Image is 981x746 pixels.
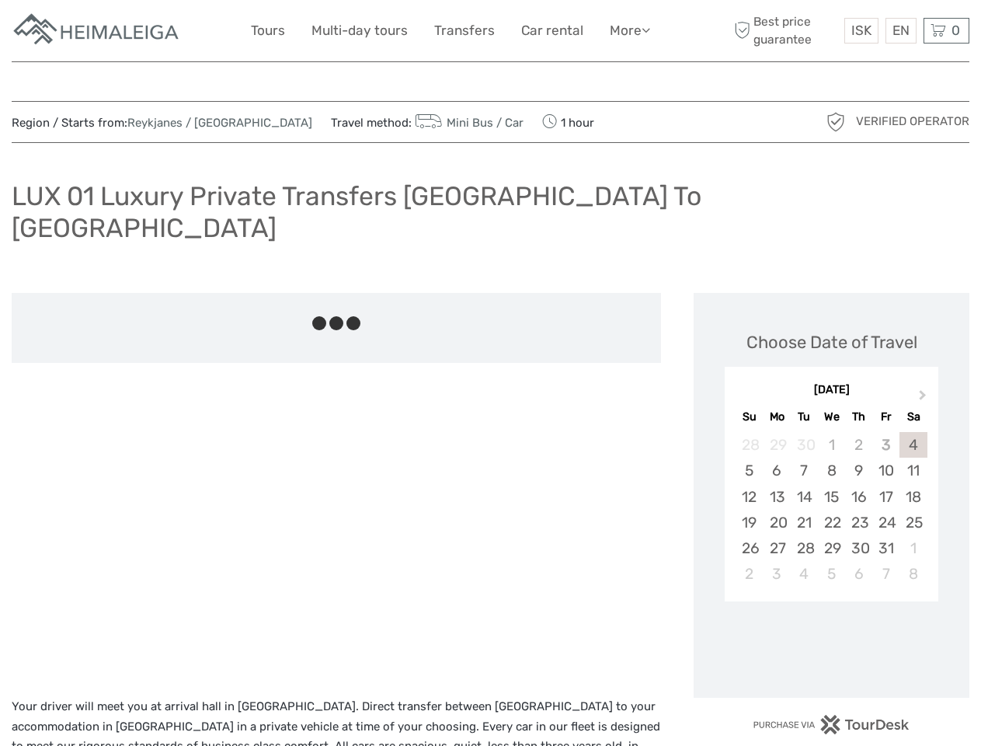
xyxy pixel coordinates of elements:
div: Choose Saturday, October 25th, 2025 [899,510,927,535]
a: Tours [251,19,285,42]
div: Choose Saturday, October 18th, 2025 [899,484,927,510]
button: Next Month [912,386,937,411]
span: 0 [949,23,962,38]
div: Su [736,406,763,427]
div: Choose Monday, October 27th, 2025 [764,535,791,561]
div: Not available Wednesday, October 1st, 2025 [818,432,845,458]
img: PurchaseViaTourDesk.png [753,715,910,734]
div: Choose Saturday, November 8th, 2025 [899,561,927,587]
div: Choose Wednesday, October 22nd, 2025 [818,510,845,535]
div: Choose Thursday, October 30th, 2025 [845,535,872,561]
span: Region / Starts from: [12,115,312,131]
div: Choose Monday, October 20th, 2025 [764,510,791,535]
div: Not available Tuesday, September 30th, 2025 [791,432,818,458]
img: Apartments in Reykjavik [12,12,183,50]
img: verified_operator_grey_128.png [823,110,848,134]
span: Verified Operator [856,113,969,130]
a: Reykjanes / [GEOGRAPHIC_DATA] [127,116,312,130]
div: Loading... [826,641,837,651]
div: Choose Tuesday, October 28th, 2025 [791,535,818,561]
a: Car rental [521,19,583,42]
div: Choose Monday, November 3rd, 2025 [764,561,791,587]
div: Choose Monday, October 13th, 2025 [764,484,791,510]
span: 1 hour [542,111,594,133]
div: Choose Sunday, November 2nd, 2025 [736,561,763,587]
div: Choose Saturday, November 1st, 2025 [899,535,927,561]
div: Choose Tuesday, October 7th, 2025 [791,458,818,483]
div: Choose Sunday, October 12th, 2025 [736,484,763,510]
div: Choose Friday, October 17th, 2025 [872,484,899,510]
a: Multi-day tours [311,19,408,42]
div: Fr [872,406,899,427]
div: Choose Friday, October 24th, 2025 [872,510,899,535]
div: Not available Sunday, September 28th, 2025 [736,432,763,458]
div: Not available Friday, October 3rd, 2025 [872,432,899,458]
div: Tu [791,406,818,427]
div: Choose Friday, October 31st, 2025 [872,535,899,561]
div: Choose Tuesday, November 4th, 2025 [791,561,818,587]
div: Not available Thursday, October 2nd, 2025 [845,432,872,458]
a: Mini Bus / Car [412,116,524,130]
div: We [818,406,845,427]
span: ISK [851,23,871,38]
div: Choose Wednesday, October 15th, 2025 [818,484,845,510]
div: Choose Date of Travel [746,330,917,354]
div: Choose Saturday, October 4th, 2025 [899,432,927,458]
span: Travel method: [331,111,524,133]
div: Choose Sunday, October 19th, 2025 [736,510,763,535]
div: Choose Wednesday, November 5th, 2025 [818,561,845,587]
div: month 2025-10 [729,432,933,587]
div: [DATE] [725,382,938,399]
div: Choose Monday, October 6th, 2025 [764,458,791,483]
div: Choose Thursday, October 23rd, 2025 [845,510,872,535]
div: Sa [899,406,927,427]
div: Choose Wednesday, October 29th, 2025 [818,535,845,561]
div: Choose Thursday, October 9th, 2025 [845,458,872,483]
a: Transfers [434,19,495,42]
div: Mo [764,406,791,427]
div: Choose Tuesday, October 21st, 2025 [791,510,818,535]
div: Choose Friday, October 10th, 2025 [872,458,899,483]
div: Choose Sunday, October 5th, 2025 [736,458,763,483]
div: Choose Wednesday, October 8th, 2025 [818,458,845,483]
div: Choose Tuesday, October 14th, 2025 [791,484,818,510]
div: Not available Monday, September 29th, 2025 [764,432,791,458]
div: Choose Friday, November 7th, 2025 [872,561,899,587]
span: Best price guarantee [730,13,840,47]
div: EN [885,18,917,44]
div: Choose Thursday, November 6th, 2025 [845,561,872,587]
h1: LUX 01 Luxury Private Transfers [GEOGRAPHIC_DATA] To [GEOGRAPHIC_DATA] [12,180,969,243]
div: Choose Saturday, October 11th, 2025 [899,458,927,483]
div: Th [845,406,872,427]
a: More [610,19,650,42]
div: Choose Thursday, October 16th, 2025 [845,484,872,510]
div: Choose Sunday, October 26th, 2025 [736,535,763,561]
